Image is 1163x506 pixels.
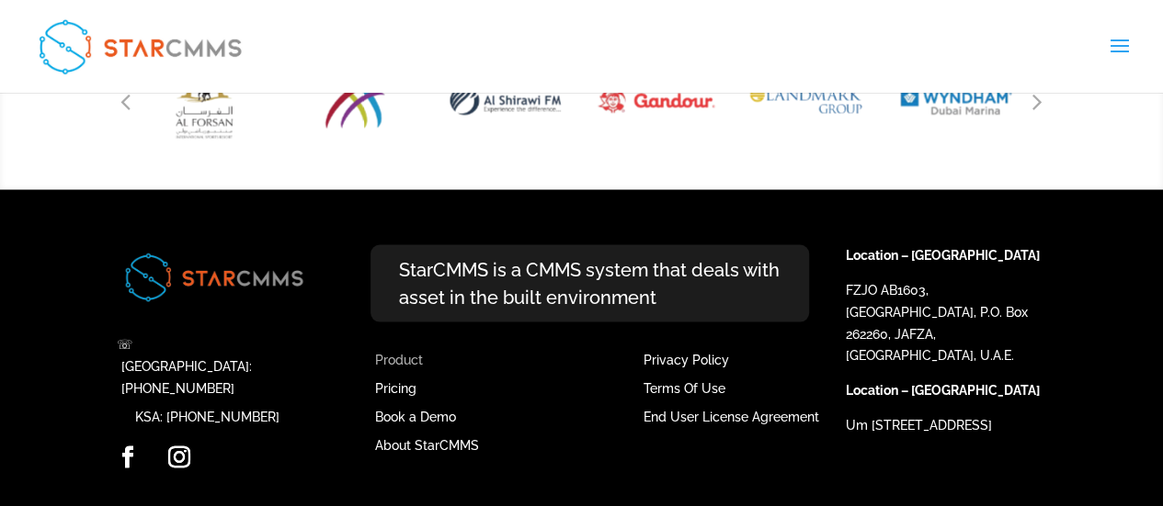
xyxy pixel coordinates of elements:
p: StarCMMS is a CMMS system that deals with asset in the built environment [371,244,808,321]
img: StarCMMS [29,10,250,83]
a: End User License Agreement [643,409,818,423]
a: About StarCMMS [374,437,478,452]
a: [GEOGRAPHIC_DATA]: [PHONE_NUMBER] [121,358,252,395]
img: Image [117,244,311,308]
div: 9 / 51 [589,39,721,161]
img: Nesma Telecom & Technology Logo [290,39,421,161]
p: Um [STREET_ADDRESS] [846,414,1040,436]
a: Pricing [374,380,416,395]
span: ☏ [117,336,133,351]
a: Book a Demo [374,409,455,423]
strong: Location – [GEOGRAPHIC_DATA] [846,247,1040,262]
div: 11 / 51 [890,39,1021,161]
div: 7 / 51 [290,39,421,161]
div: 8 / 51 [439,39,571,161]
iframe: Chat Widget [1071,418,1163,506]
img: AL Forsan Logo [139,39,270,161]
img: WYNDHAM Dubai Marina [890,39,1021,161]
p: FZJO AB1603, [GEOGRAPHIC_DATA], P.O. Box 262260, JAFZA, [GEOGRAPHIC_DATA], U.A.E. [846,279,1040,379]
strong: Location – [GEOGRAPHIC_DATA] [846,382,1040,397]
img: Gandour Logo [589,39,721,161]
a: Privacy Policy [643,352,728,366]
a: Terms Of Use [643,380,724,395]
img: Landmark Group Logo [740,39,872,161]
div: 10 / 51 [740,39,872,161]
img: Al Shirawi FM Logo [439,39,571,161]
a: Product [374,352,422,366]
div: 6 / 51 [139,39,270,161]
a: KSA: [PHONE_NUMBER] [135,409,279,423]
